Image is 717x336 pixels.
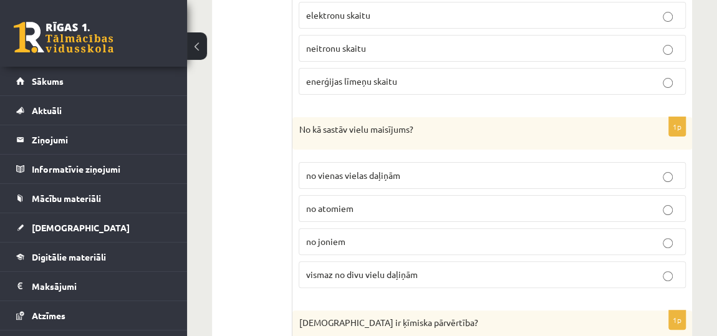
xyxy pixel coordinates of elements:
legend: Informatīvie ziņojumi [32,155,171,183]
a: Informatīvie ziņojumi [16,155,171,183]
legend: Ziņojumi [32,125,171,154]
a: [DEMOGRAPHIC_DATA] [16,213,171,242]
span: enerģijas līmeņu skaitu [306,75,397,87]
a: Atzīmes [16,301,171,330]
span: Aktuāli [32,105,62,116]
p: 1p [668,117,686,137]
span: no atomiem [306,203,353,214]
span: no joniem [306,236,345,247]
p: No kā sastāv vielu maisījums? [299,123,623,136]
span: neitronu skaitu [306,42,365,54]
span: vismaz no divu vielu daļiņām [306,269,417,280]
input: neitronu skaitu [663,45,673,55]
span: [DEMOGRAPHIC_DATA] [32,222,130,233]
a: Maksājumi [16,272,171,300]
input: vismaz no divu vielu daļiņām [663,271,673,281]
a: Aktuāli [16,96,171,125]
a: Rīgas 1. Tālmācības vidusskola [14,22,113,53]
a: Digitālie materiāli [16,242,171,271]
input: no vienas vielas daļiņām [663,172,673,182]
span: Digitālie materiāli [32,251,106,262]
p: 1p [668,310,686,330]
a: Sākums [16,67,171,95]
span: Atzīmes [32,310,65,321]
input: no joniem [663,238,673,248]
input: no atomiem [663,205,673,215]
span: Mācību materiāli [32,193,101,204]
input: elektronu skaitu [663,12,673,22]
legend: Maksājumi [32,272,171,300]
input: enerģijas līmeņu skaitu [663,78,673,88]
a: Mācību materiāli [16,184,171,213]
span: no vienas vielas daļiņām [306,170,400,181]
a: Ziņojumi [16,125,171,154]
span: Sākums [32,75,64,87]
span: elektronu skaitu [306,9,370,21]
p: [DEMOGRAPHIC_DATA] ir ķīmiska pārvērtība? [299,317,623,329]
